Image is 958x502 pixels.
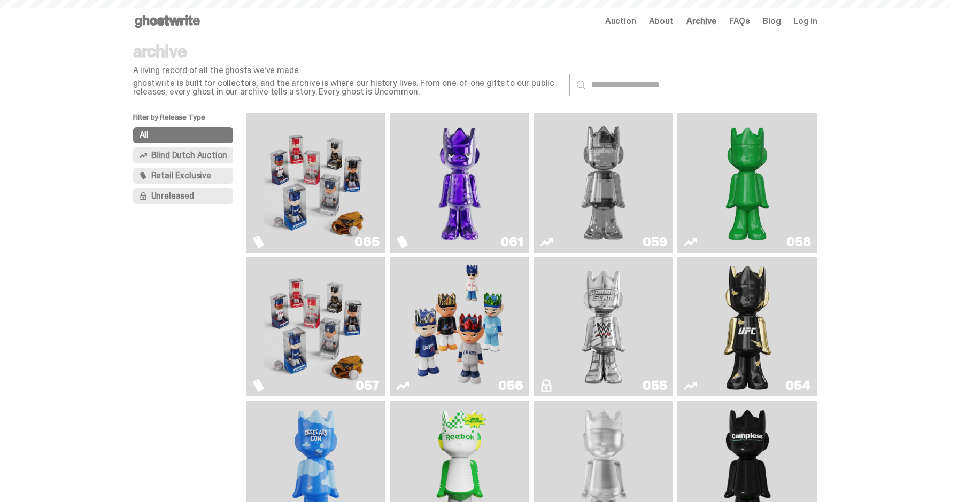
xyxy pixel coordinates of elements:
[498,379,523,392] div: 056
[140,131,149,139] span: All
[133,66,561,75] p: A living record of all the ghosts we've made.
[785,379,810,392] div: 054
[151,171,211,180] span: Retail Exclusive
[643,236,667,248] div: 059
[649,17,674,26] a: About
[356,379,379,392] div: 057
[719,261,776,392] img: Ruby
[264,261,368,392] img: Game Face (2025)
[540,261,667,392] a: I Was There SummerSlam
[151,192,194,200] span: Unreleased
[264,117,368,248] img: Game Face (2025)
[643,379,667,392] div: 055
[396,117,523,248] a: Fantasy
[729,17,750,26] a: FAQs
[407,261,512,392] img: Game Face (2025)
[551,117,656,248] img: Two
[695,117,800,248] img: Schrödinger's ghost: Sunday Green
[605,17,636,26] a: Auction
[133,127,234,143] button: All
[354,236,379,248] div: 065
[133,147,234,163] button: Blind Dutch Auction
[684,117,810,248] a: Schrödinger's ghost: Sunday Green
[133,188,234,204] button: Unreleased
[551,261,656,392] img: I Was There SummerSlam
[252,117,379,248] a: Game Face (2025)
[500,236,523,248] div: 061
[151,151,227,160] span: Blind Dutch Auction
[133,43,561,60] p: archive
[133,113,246,127] p: Filter by Release Type
[407,117,512,248] img: Fantasy
[540,117,667,248] a: Two
[684,261,810,392] a: Ruby
[786,236,810,248] div: 058
[133,79,561,96] p: ghostwrite is built for collectors, and the archive is where our history lives. From one-of-one g...
[763,17,781,26] a: Blog
[686,17,716,26] a: Archive
[793,17,817,26] a: Log in
[252,261,379,392] a: Game Face (2025)
[133,168,234,184] button: Retail Exclusive
[396,261,523,392] a: Game Face (2025)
